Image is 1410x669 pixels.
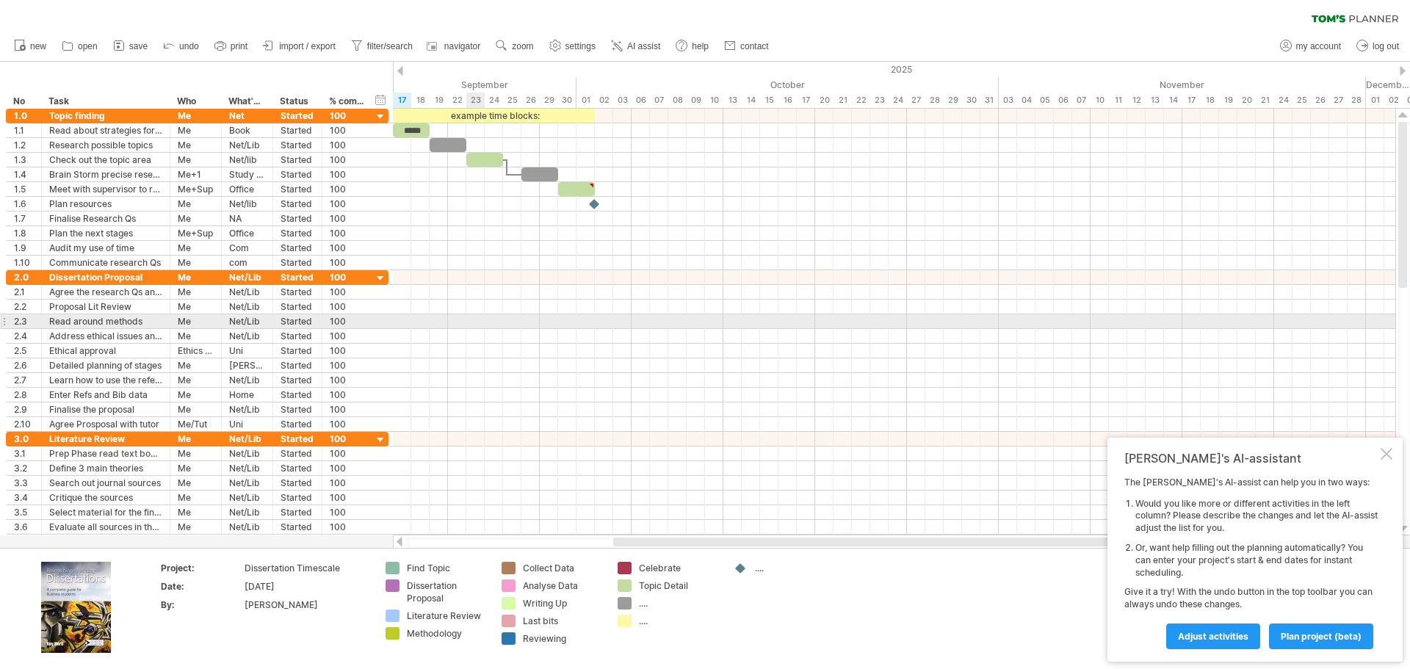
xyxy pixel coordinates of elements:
[540,93,558,108] div: Monday, 29 September 2025
[14,138,34,152] div: 1.2
[627,41,660,51] span: AI assist
[281,314,314,328] div: Started
[161,580,242,593] div: Date:
[14,109,34,123] div: 1.0
[49,402,162,416] div: Finalise the proposal
[14,226,34,240] div: 1.8
[393,109,595,123] div: example time blocks:
[229,505,265,519] div: Net/Lib
[1072,93,1091,108] div: Friday, 7 November 2025
[330,314,365,328] div: 100
[14,241,34,255] div: 1.9
[1274,93,1292,108] div: Monday, 24 November 2025
[49,138,162,152] div: Research possible topics
[281,432,314,446] div: Started
[49,358,162,372] div: Detailed planning of stages
[613,93,632,108] div: Friday, 3 October 2025
[1054,93,1072,108] div: Thursday, 6 November 2025
[999,77,1366,93] div: November 2025
[281,535,314,549] div: Started
[1091,93,1109,108] div: Monday, 10 November 2025
[523,615,603,627] div: Last bits
[632,93,650,108] div: Monday, 6 October 2025
[330,167,365,181] div: 100
[723,93,742,108] div: Monday, 13 October 2025
[1124,477,1378,648] div: The [PERSON_NAME]'s AI-assist can help you in two ways: Give it a try! With the undo button in th...
[1201,93,1219,108] div: Tuesday, 18 November 2025
[1311,93,1329,108] div: Wednesday, 26 November 2025
[1292,93,1311,108] div: Tuesday, 25 November 2025
[281,402,314,416] div: Started
[330,197,365,211] div: 100
[14,402,34,416] div: 2.9
[925,93,944,108] div: Tuesday, 28 October 2025
[1373,41,1399,51] span: log out
[1384,93,1403,108] div: Tuesday, 2 December 2025
[78,41,98,51] span: open
[1182,93,1201,108] div: Monday, 17 November 2025
[1329,93,1348,108] div: Thursday, 27 November 2025
[49,314,162,328] div: Read around methods
[944,93,962,108] div: Wednesday, 29 October 2025
[281,256,314,270] div: Started
[14,491,34,505] div: 3.4
[129,41,148,51] span: save
[281,373,314,387] div: Started
[229,329,265,343] div: Net/Lib
[512,41,533,51] span: zoom
[14,182,34,196] div: 1.5
[281,270,314,284] div: Started
[870,93,889,108] div: Thursday, 23 October 2025
[178,138,214,152] div: Me
[279,41,336,51] span: import / export
[852,93,870,108] div: Wednesday, 22 October 2025
[49,476,162,490] div: Search out journal sources
[281,211,314,225] div: Started
[280,94,314,109] div: Status
[330,358,365,372] div: 100
[49,123,162,137] div: Read about strategies for finding a topic
[907,93,925,108] div: Monday, 27 October 2025
[109,37,152,56] a: save
[13,94,33,109] div: No
[14,256,34,270] div: 1.10
[178,505,214,519] div: Me
[178,241,214,255] div: Me
[1366,93,1384,108] div: Monday, 1 December 2025
[815,93,834,108] div: Monday, 20 October 2025
[330,388,365,402] div: 100
[523,562,603,574] div: Collect Data
[229,123,265,137] div: Book
[485,93,503,108] div: Wednesday, 24 September 2025
[231,41,247,51] span: print
[281,241,314,255] div: Started
[281,138,314,152] div: Started
[49,300,162,314] div: Proposal Lit Review
[178,373,214,387] div: Me
[229,270,265,284] div: Net/Lib
[49,373,162,387] div: Learn how to use the referencing in Word
[49,388,162,402] div: Enter Refs and Bib data
[178,476,214,490] div: Me
[49,109,162,123] div: Topic finding
[178,167,214,181] div: Me+1
[259,37,340,56] a: import / export
[444,41,480,51] span: navigator
[281,226,314,240] div: Started
[14,535,34,549] div: 3.7
[1017,93,1035,108] div: Tuesday, 4 November 2025
[672,37,713,56] a: help
[14,285,34,299] div: 2.1
[281,520,314,534] div: Started
[281,446,314,460] div: Started
[178,417,214,431] div: Me/Tut
[466,93,485,108] div: Tuesday, 23 September 2025
[330,138,365,152] div: 100
[1281,631,1362,642] span: plan project (beta)
[229,476,265,490] div: Net/Lib
[281,329,314,343] div: Started
[411,93,430,108] div: Thursday, 18 September 2025
[330,476,365,490] div: 100
[367,41,413,51] span: filter/search
[546,37,600,56] a: settings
